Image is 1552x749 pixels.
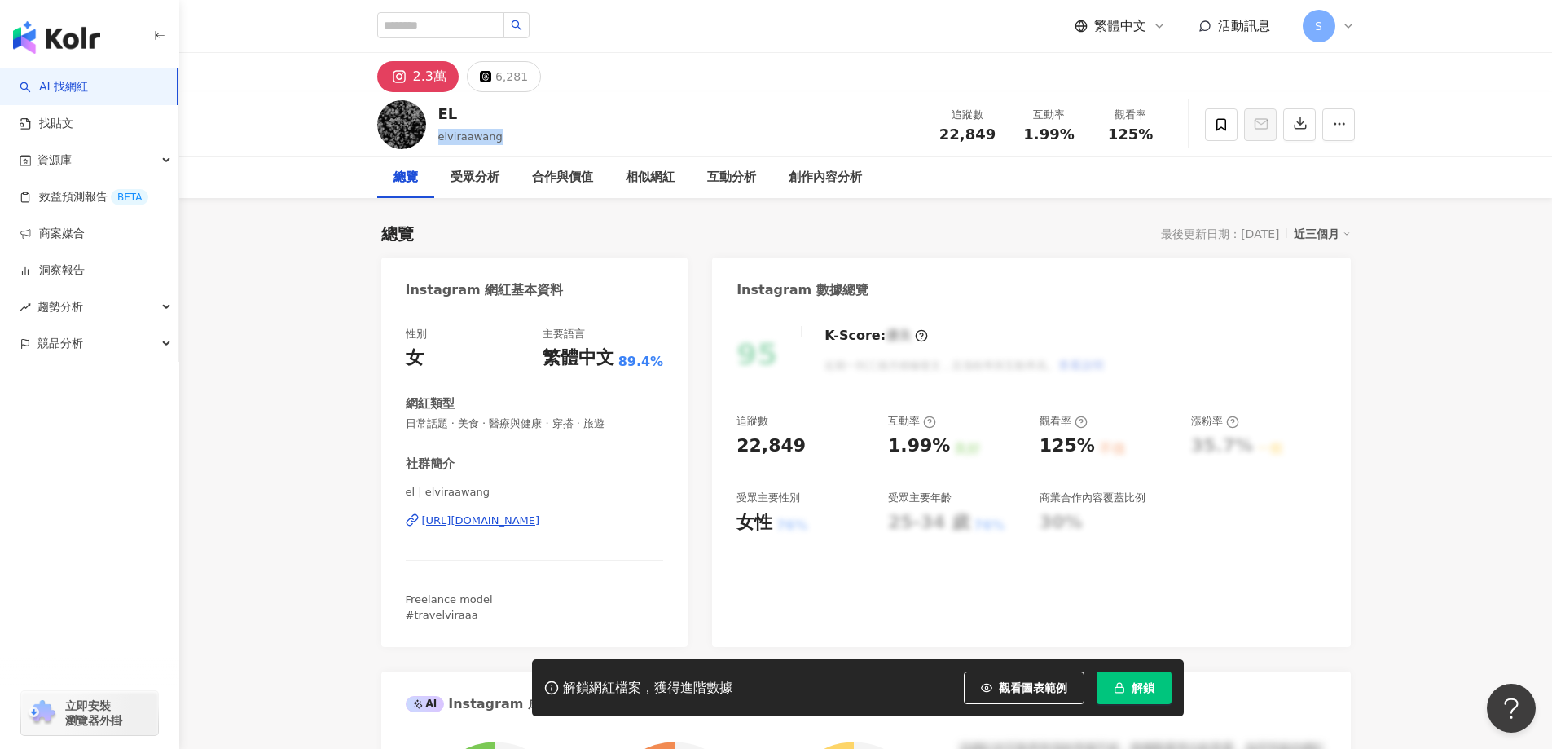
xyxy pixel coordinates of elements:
[406,327,427,341] div: 性別
[406,593,493,620] span: Freelance model #travelviraaa
[999,681,1067,694] span: 觀看圖表範例
[467,61,541,92] button: 6,281
[1040,414,1088,429] div: 觀看率
[451,168,499,187] div: 受眾分析
[377,100,426,149] img: KOL Avatar
[438,104,503,124] div: EL
[1132,681,1154,694] span: 解鎖
[618,353,664,371] span: 89.4%
[406,416,664,431] span: 日常話題 · 美食 · 醫療與健康 · 穿搭 · 旅遊
[438,130,503,143] span: elviraawang
[736,281,868,299] div: Instagram 數據總覽
[736,434,806,459] div: 22,849
[937,107,999,123] div: 追蹤數
[736,510,772,535] div: 女性
[26,700,58,726] img: chrome extension
[964,672,1084,704] button: 觀看圖表範例
[406,281,564,299] div: Instagram 網紅基本資料
[939,126,996,143] span: 22,849
[406,485,664,500] span: el | elviraawang
[20,262,85,279] a: 洞察報告
[1100,107,1162,123] div: 觀看率
[1108,126,1154,143] span: 125%
[406,456,455,473] div: 社群簡介
[37,289,83,325] span: 趨勢分析
[422,513,540,528] div: [URL][DOMAIN_NAME]
[511,20,522,31] span: search
[888,414,936,429] div: 互動率
[736,414,768,429] div: 追蹤數
[495,65,528,88] div: 6,281
[888,434,950,459] div: 1.99%
[1040,434,1095,459] div: 125%
[1161,227,1279,240] div: 最後更新日期：[DATE]
[543,327,585,341] div: 主要語言
[393,168,418,187] div: 總覽
[789,168,862,187] div: 創作內容分析
[20,79,88,95] a: searchAI 找網紅
[406,346,424,371] div: 女
[563,680,732,697] div: 解鎖網紅檔案，獲得進階數據
[413,65,446,88] div: 2.3萬
[20,189,148,205] a: 效益預測報告BETA
[707,168,756,187] div: 互動分析
[406,395,455,412] div: 網紅類型
[65,698,122,728] span: 立即安裝 瀏覽器外掛
[824,327,928,345] div: K-Score :
[532,168,593,187] div: 合作與價值
[37,142,72,178] span: 資源庫
[37,325,83,362] span: 競品分析
[381,222,414,245] div: 總覽
[1097,672,1172,704] button: 解鎖
[20,116,73,132] a: 找貼文
[1315,17,1322,35] span: S
[543,346,614,371] div: 繁體中文
[626,168,675,187] div: 相似網紅
[736,491,800,505] div: 受眾主要性別
[20,226,85,242] a: 商案媒合
[888,491,952,505] div: 受眾主要年齡
[1023,126,1074,143] span: 1.99%
[1018,107,1080,123] div: 互動率
[21,691,158,735] a: chrome extension立即安裝 瀏覽器外掛
[377,61,459,92] button: 2.3萬
[1094,17,1146,35] span: 繁體中文
[1191,414,1239,429] div: 漲粉率
[1294,223,1351,245] div: 近三個月
[20,302,31,313] span: rise
[406,513,664,528] a: [URL][DOMAIN_NAME]
[13,21,100,54] img: logo
[1218,18,1270,33] span: 活動訊息
[1040,491,1145,505] div: 商業合作內容覆蓋比例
